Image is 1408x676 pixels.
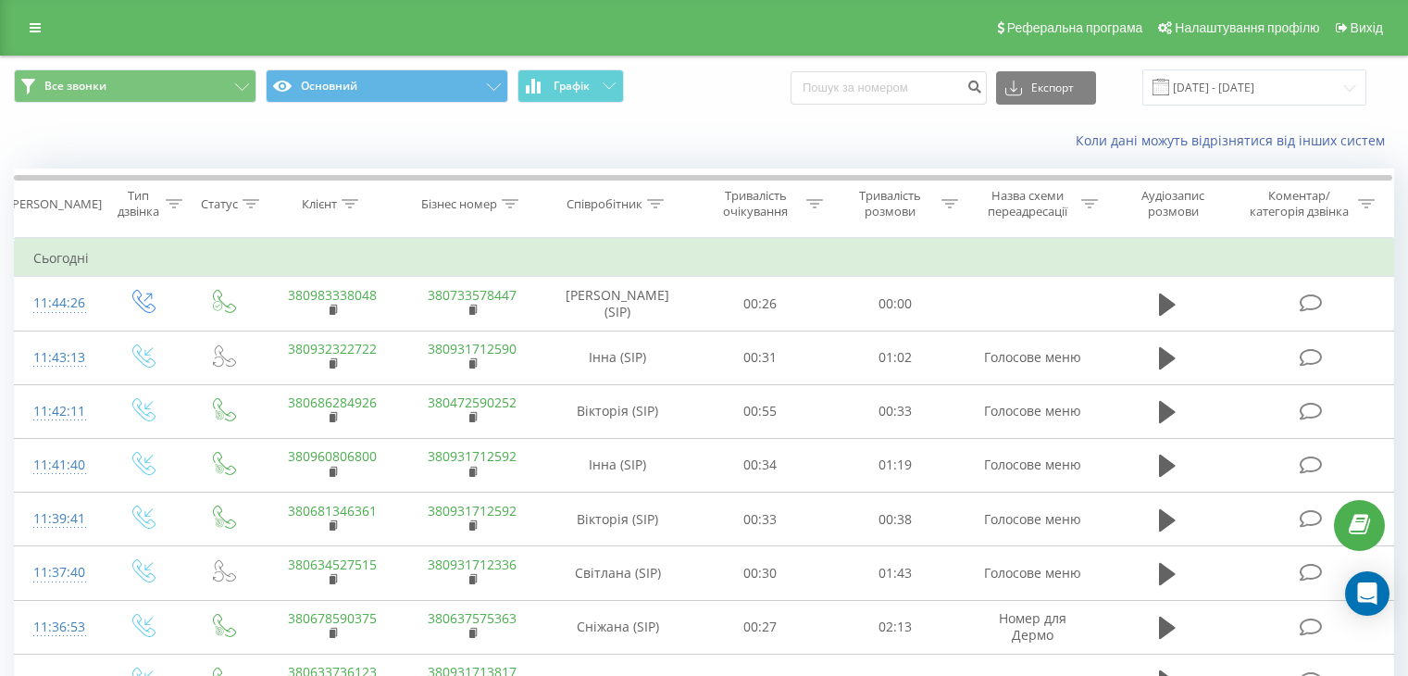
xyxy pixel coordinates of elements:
[828,331,962,384] td: 01:02
[33,340,82,376] div: 11:43:13
[288,286,377,304] a: 380983338048
[693,600,828,654] td: 00:27
[1007,20,1143,35] span: Реферальна програма
[33,609,82,645] div: 11:36:53
[791,71,987,105] input: Пошук за номером
[828,546,962,600] td: 01:43
[542,600,693,654] td: Сніжана (SIP)
[33,447,82,483] div: 11:41:40
[421,196,497,212] div: Бізнес номер
[33,394,82,430] div: 11:42:11
[693,331,828,384] td: 00:31
[1351,20,1383,35] span: Вихід
[428,286,517,304] a: 380733578447
[693,384,828,438] td: 00:55
[1245,188,1353,219] div: Коментар/категорія дзвінка
[828,384,962,438] td: 00:33
[428,502,517,520] a: 380931712592
[288,394,377,411] a: 380686284926
[542,384,693,438] td: Вікторія (SIP)
[428,556,517,573] a: 380931712336
[554,80,590,93] span: Графік
[288,556,377,573] a: 380634527515
[8,196,102,212] div: [PERSON_NAME]
[1076,131,1394,149] a: Коли дані можуть відрізнятися вiд інших систем
[33,501,82,537] div: 11:39:41
[288,609,377,627] a: 380678590375
[33,555,82,591] div: 11:37:40
[693,493,828,546] td: 00:33
[288,340,377,357] a: 380932322722
[962,600,1102,654] td: Номер для Дермо
[201,196,238,212] div: Статус
[542,438,693,492] td: Інна (SIP)
[14,69,256,103] button: Все звонки
[288,502,377,520] a: 380681346361
[693,546,828,600] td: 00:30
[542,331,693,384] td: Інна (SIP)
[962,438,1102,492] td: Голосове меню
[302,196,337,212] div: Клієнт
[428,394,517,411] a: 380472590252
[288,447,377,465] a: 380960806800
[1119,188,1227,219] div: Аудіозапис розмови
[693,438,828,492] td: 00:34
[1345,571,1389,616] div: Open Intercom Messenger
[428,447,517,465] a: 380931712592
[428,609,517,627] a: 380637575363
[962,546,1102,600] td: Голосове меню
[33,285,82,321] div: 11:44:26
[828,600,962,654] td: 02:13
[266,69,508,103] button: Основний
[828,438,962,492] td: 01:19
[693,277,828,331] td: 00:26
[517,69,624,103] button: Графік
[542,493,693,546] td: Вікторія (SIP)
[542,546,693,600] td: Світлана (SIP)
[428,340,517,357] a: 380931712590
[1175,20,1319,35] span: Налаштування профілю
[844,188,937,219] div: Тривалість розмови
[567,196,642,212] div: Співробітник
[15,240,1394,277] td: Сьогодні
[828,493,962,546] td: 00:38
[996,71,1096,105] button: Експорт
[44,79,106,94] span: Все звонки
[962,384,1102,438] td: Голосове меню
[542,277,693,331] td: [PERSON_NAME] (SIP)
[828,277,962,331] td: 00:00
[962,331,1102,384] td: Голосове меню
[962,493,1102,546] td: Голосове меню
[117,188,160,219] div: Тип дзвінка
[710,188,803,219] div: Тривалість очікування
[979,188,1077,219] div: Назва схеми переадресації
